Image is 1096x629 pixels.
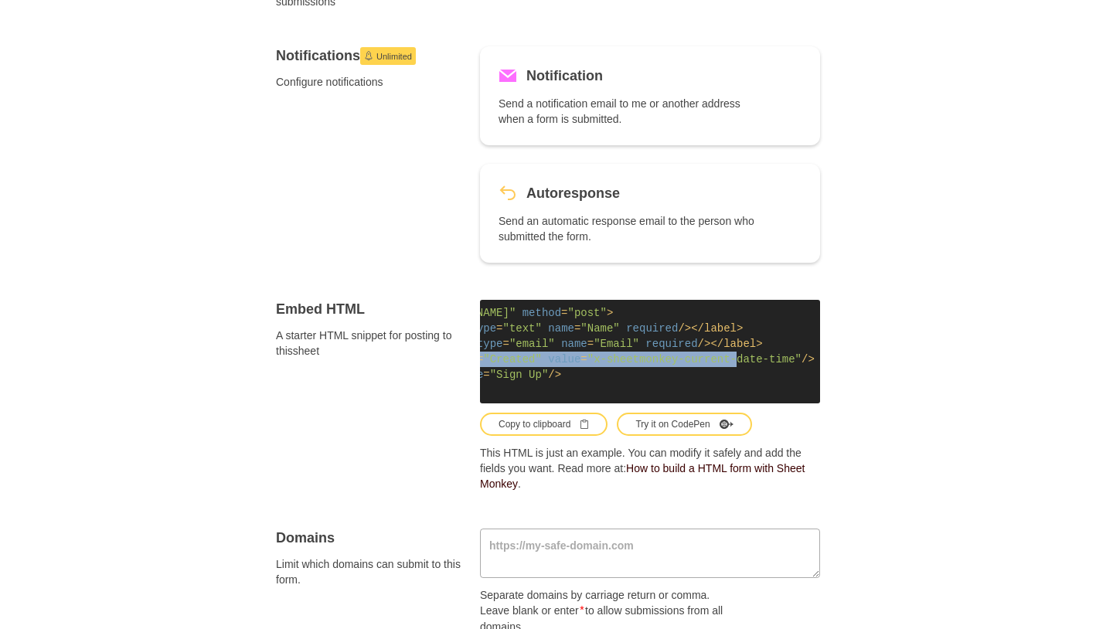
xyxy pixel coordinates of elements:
[691,322,704,335] span: </
[645,338,697,350] span: required
[580,353,587,365] span: =
[499,213,758,244] p: Send an automatic response email to the person who submitted the form.
[276,74,461,90] span: Configure notifications
[499,417,589,431] div: Copy to clipboard
[548,322,574,335] span: name
[477,353,483,365] span: =
[526,65,603,87] h5: Notification
[480,413,608,436] button: Copy to clipboardClipboard
[480,300,820,403] code: Your Name: Your Email:
[276,300,461,318] h4: Embed HTML
[526,182,620,204] h5: Autoresponse
[587,338,594,350] span: =
[376,47,412,66] span: Unlimited
[710,338,723,350] span: </
[617,413,751,436] button: Try it on CodePen
[499,66,517,85] svg: Mail
[802,353,815,365] span: />
[483,369,489,381] span: =
[480,462,805,490] a: How to build a HTML form with Sheet Monkey
[587,353,802,365] span: "x-sheetmonkey-current-date-time"
[698,338,711,350] span: />
[704,322,737,335] span: label
[480,445,820,491] p: This HTML is just an example. You can modify it safely and add the fields you want. Read more at: .
[503,338,509,350] span: =
[561,307,567,319] span: =
[626,322,678,335] span: required
[580,420,589,429] svg: Clipboard
[470,322,496,335] span: type
[580,322,619,335] span: "Name"
[635,417,733,431] div: Try it on CodePen
[756,338,762,350] span: >
[548,353,580,365] span: value
[607,307,613,319] span: >
[723,338,756,350] span: label
[594,338,639,350] span: "Email"
[678,322,691,335] span: />
[276,529,461,547] h4: Domains
[276,556,461,587] span: Limit which domains can submit to this form.
[483,353,542,365] span: "Created"
[737,322,743,335] span: >
[276,46,461,65] h4: Notifications
[548,369,561,381] span: />
[509,338,555,350] span: "email"
[276,328,461,359] span: A starter HTML snippet for posting to this sheet
[522,307,561,319] span: method
[499,184,517,202] svg: Revert
[496,322,502,335] span: =
[503,322,542,335] span: "text"
[499,96,758,127] p: Send a notification email to me or another address when a form is submitted.
[561,338,587,350] span: name
[568,307,607,319] span: "post"
[477,338,503,350] span: type
[490,369,549,381] span: "Sign Up"
[364,51,373,60] svg: Launch
[574,322,580,335] span: =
